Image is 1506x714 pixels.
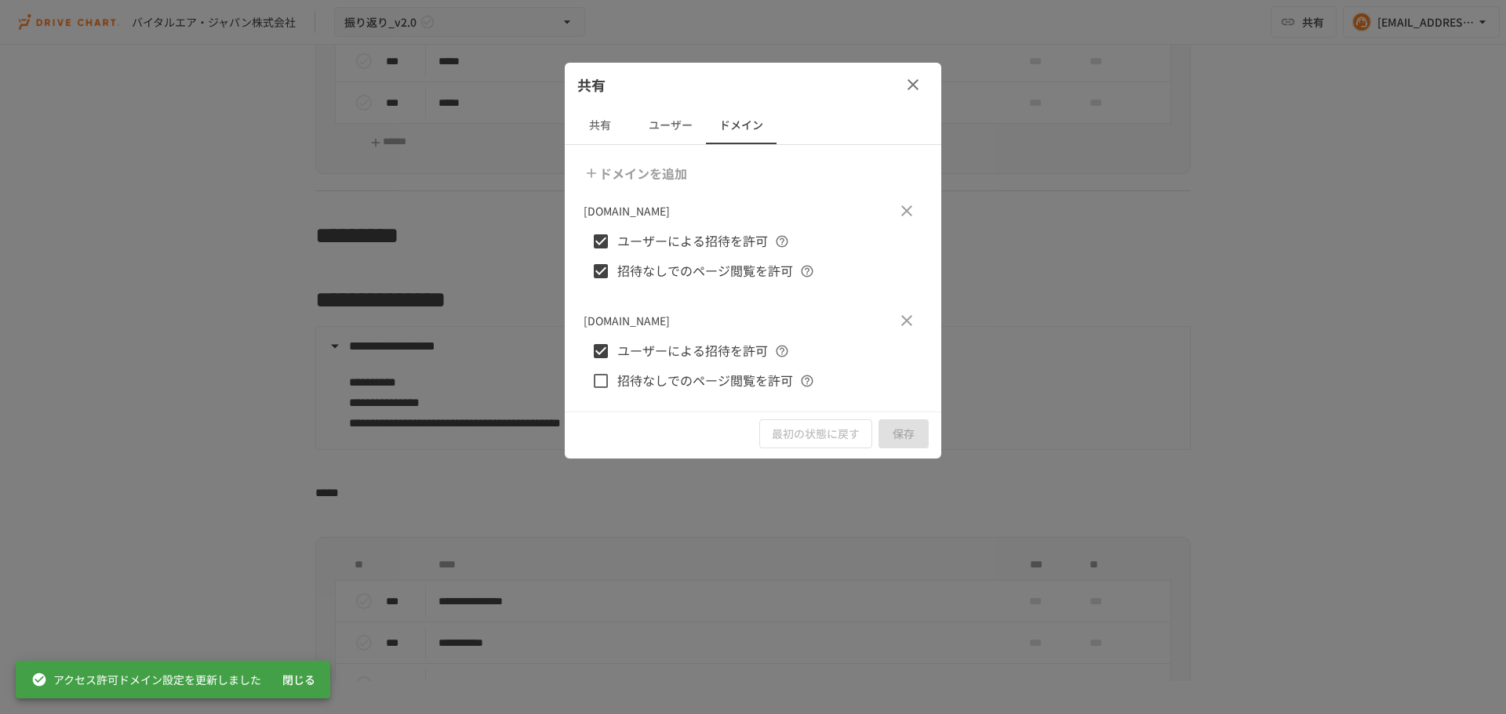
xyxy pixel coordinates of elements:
div: アクセス許可ドメイン設定を更新しました [31,665,261,694]
button: ユーザー [635,107,706,144]
p: [DOMAIN_NAME] [584,312,670,329]
span: ユーザーによる招待を許可 [617,341,768,361]
button: ドメイン [706,107,777,144]
span: 招待なしでのページ閲覧を許可 [617,261,793,281]
span: 招待なしでのページ閲覧を許可 [617,371,793,391]
button: 閉じる [274,665,324,694]
button: ドメインを追加 [580,158,693,189]
div: 共有 [565,63,941,107]
button: 共有 [565,107,635,144]
p: [DOMAIN_NAME] [584,202,670,219]
span: ユーザーによる招待を許可 [617,231,768,252]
